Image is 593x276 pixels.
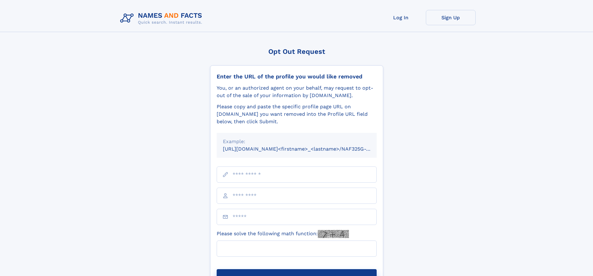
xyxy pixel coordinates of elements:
[217,73,377,80] div: Enter the URL of the profile you would like removed
[223,146,388,152] small: [URL][DOMAIN_NAME]<firstname>_<lastname>/NAF325G-xxxxxxxx
[223,138,370,145] div: Example:
[210,48,383,55] div: Opt Out Request
[217,103,377,125] div: Please copy and paste the specific profile page URL on [DOMAIN_NAME] you want removed into the Pr...
[426,10,476,25] a: Sign Up
[118,10,207,27] img: Logo Names and Facts
[217,84,377,99] div: You, or an authorized agent on your behalf, may request to opt-out of the sale of your informatio...
[376,10,426,25] a: Log In
[217,230,349,238] label: Please solve the following math function:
